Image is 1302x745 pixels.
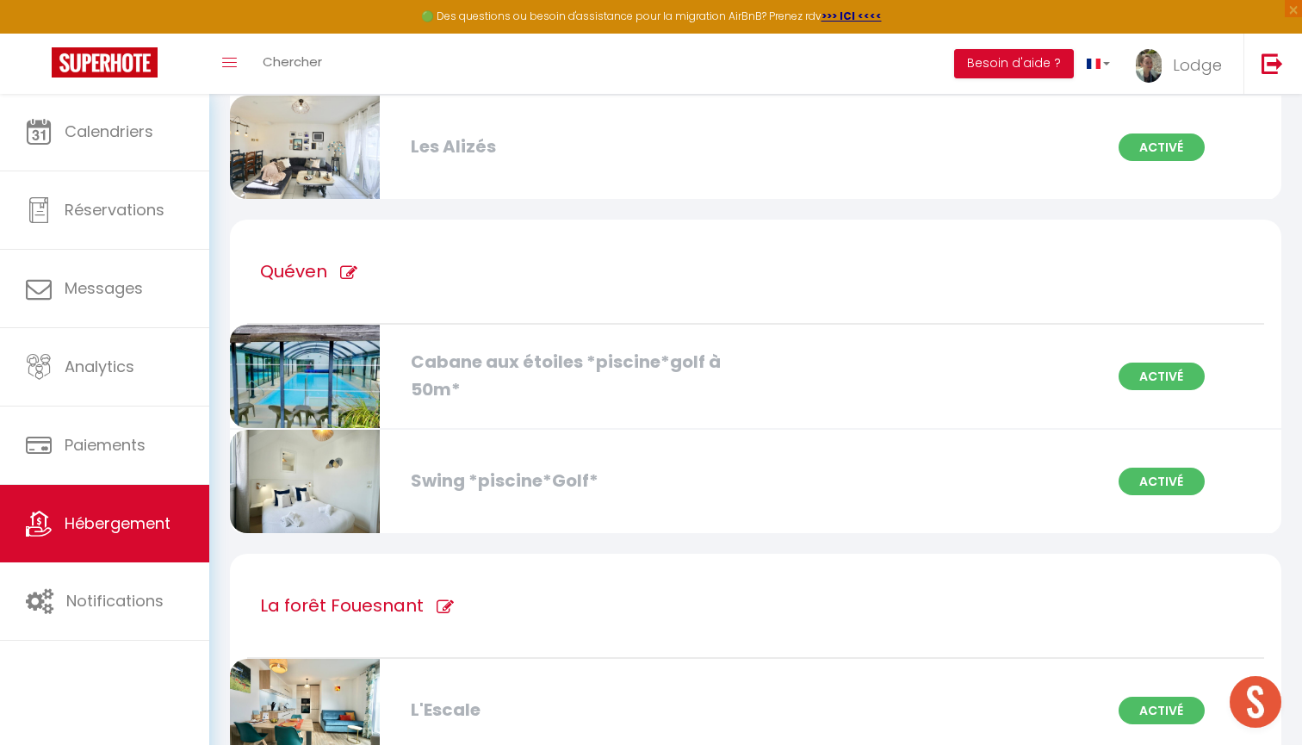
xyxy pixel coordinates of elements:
span: Chercher [263,53,322,71]
span: Activé [1119,133,1205,161]
div: L'Escale [402,697,738,723]
span: Lodge [1173,54,1222,76]
a: Chercher [250,34,335,94]
img: ... [1136,49,1162,83]
h1: Quéven [260,220,327,323]
div: Ouvrir le chat [1230,676,1281,728]
span: Activé [1119,468,1205,495]
span: Notifications [66,590,164,612]
span: Activé [1119,697,1205,724]
span: Analytics [65,356,134,377]
span: Messages [65,277,143,299]
div: Les Alizés [402,133,738,160]
a: >>> ICI <<<< [821,9,882,23]
div: Cabane aux étoiles *piscine*golf à 50m* [402,349,738,403]
span: Activé [1119,363,1205,390]
img: logout [1262,53,1283,74]
span: Réservations [65,199,164,220]
span: Calendriers [65,121,153,142]
span: Paiements [65,434,146,456]
span: Hébergement [65,512,170,534]
a: ... Lodge [1123,34,1243,94]
h1: La forêt Fouesnant [260,554,424,657]
div: Swing *piscine*Golf* [402,468,738,494]
img: Super Booking [52,47,158,78]
button: Besoin d'aide ? [954,49,1074,78]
